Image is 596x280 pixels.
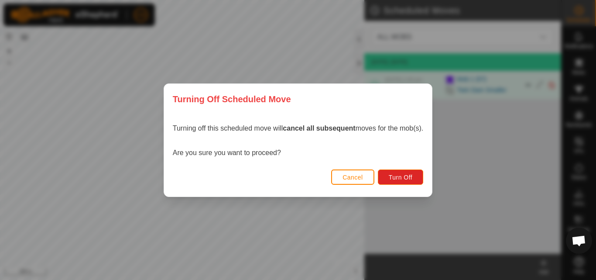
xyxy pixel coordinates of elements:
[283,124,355,132] strong: cancel all subsequent
[173,148,423,158] p: Are you sure you want to proceed?
[343,174,363,181] span: Cancel
[566,228,592,254] a: Open chat
[378,169,424,185] button: Turn Off
[173,123,423,134] p: Turning off this scheduled move will moves for the mob(s).
[173,93,291,106] span: Turning Off Scheduled Move
[389,174,413,181] span: Turn Off
[331,169,374,185] button: Cancel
